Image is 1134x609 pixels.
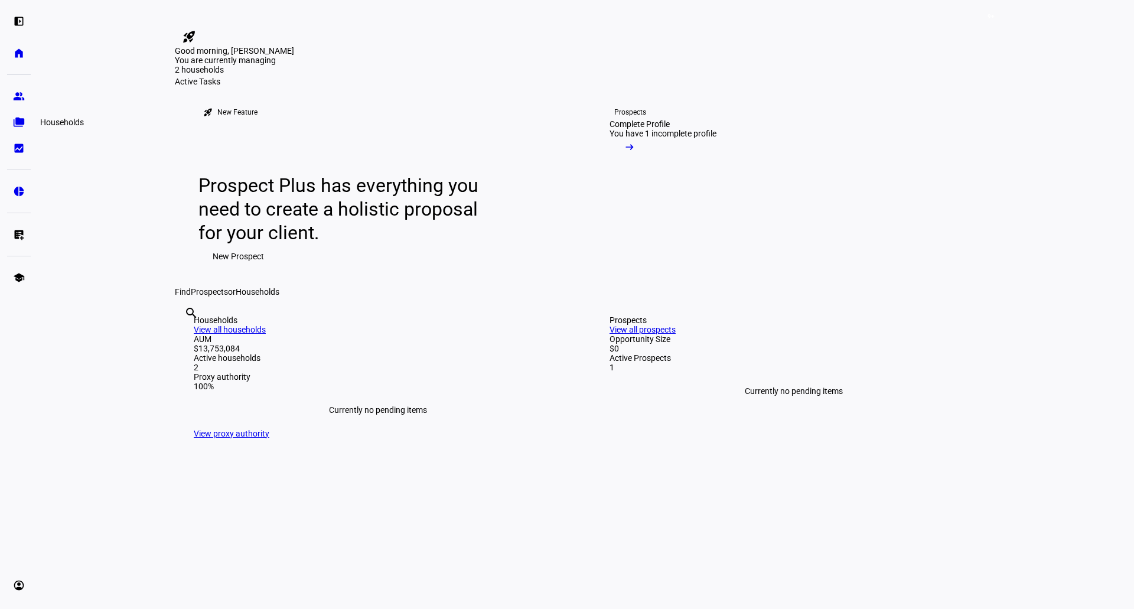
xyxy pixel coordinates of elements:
eth-mat-symbol: left_panel_open [13,15,25,27]
div: 2 [194,363,562,372]
div: Prospects [610,315,978,325]
span: Prospects [191,287,228,297]
eth-mat-symbol: bid_landscape [13,142,25,154]
a: group [7,84,31,108]
div: Households [194,315,562,325]
div: $13,753,084 [194,344,562,353]
div: Proxy authority [194,372,562,382]
a: pie_chart [7,180,31,203]
eth-mat-symbol: account_circle [13,579,25,591]
eth-mat-symbol: pie_chart [13,185,25,197]
a: View all households [194,325,266,334]
span: 9+ [986,12,995,21]
div: AUM [194,334,562,344]
div: 1 [610,363,978,372]
div: Prospects [614,108,646,117]
span: New Prospect [213,245,264,268]
input: Enter name of prospect or household [184,322,187,336]
eth-mat-symbol: list_alt_add [13,229,25,240]
div: Currently no pending items [194,391,562,429]
a: folder_copy [7,110,31,134]
mat-icon: rocket_launch [182,30,196,44]
div: New Feature [217,108,258,117]
button: New Prospect [198,245,278,268]
div: Opportunity Size [610,334,978,344]
div: $0 [610,344,978,353]
span: Households [236,287,279,297]
div: Good morning, [PERSON_NAME] [175,46,997,56]
eth-mat-symbol: group [13,90,25,102]
div: Prospect Plus has everything you need to create a holistic proposal for your client. [198,174,490,245]
a: View all prospects [610,325,676,334]
mat-icon: rocket_launch [203,108,213,117]
eth-mat-symbol: folder_copy [13,116,25,128]
eth-mat-symbol: home [13,47,25,59]
mat-icon: arrow_right_alt [624,141,636,153]
div: Active Tasks [175,77,997,86]
a: home [7,41,31,65]
div: Households [35,115,89,129]
span: You are currently managing [175,56,276,65]
div: Active households [194,353,562,363]
div: You have 1 incomplete profile [610,129,716,138]
div: 100% [194,382,562,391]
div: Complete Profile [610,119,670,129]
div: Active Prospects [610,353,978,363]
a: bid_landscape [7,136,31,160]
mat-icon: search [184,306,198,320]
div: 2 households [175,65,293,77]
a: ProspectsComplete ProfileYou have 1 incomplete profile [591,86,787,287]
a: View proxy authority [194,429,269,438]
div: Currently no pending items [610,372,978,410]
div: Find or [175,287,997,297]
eth-mat-symbol: school [13,272,25,284]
